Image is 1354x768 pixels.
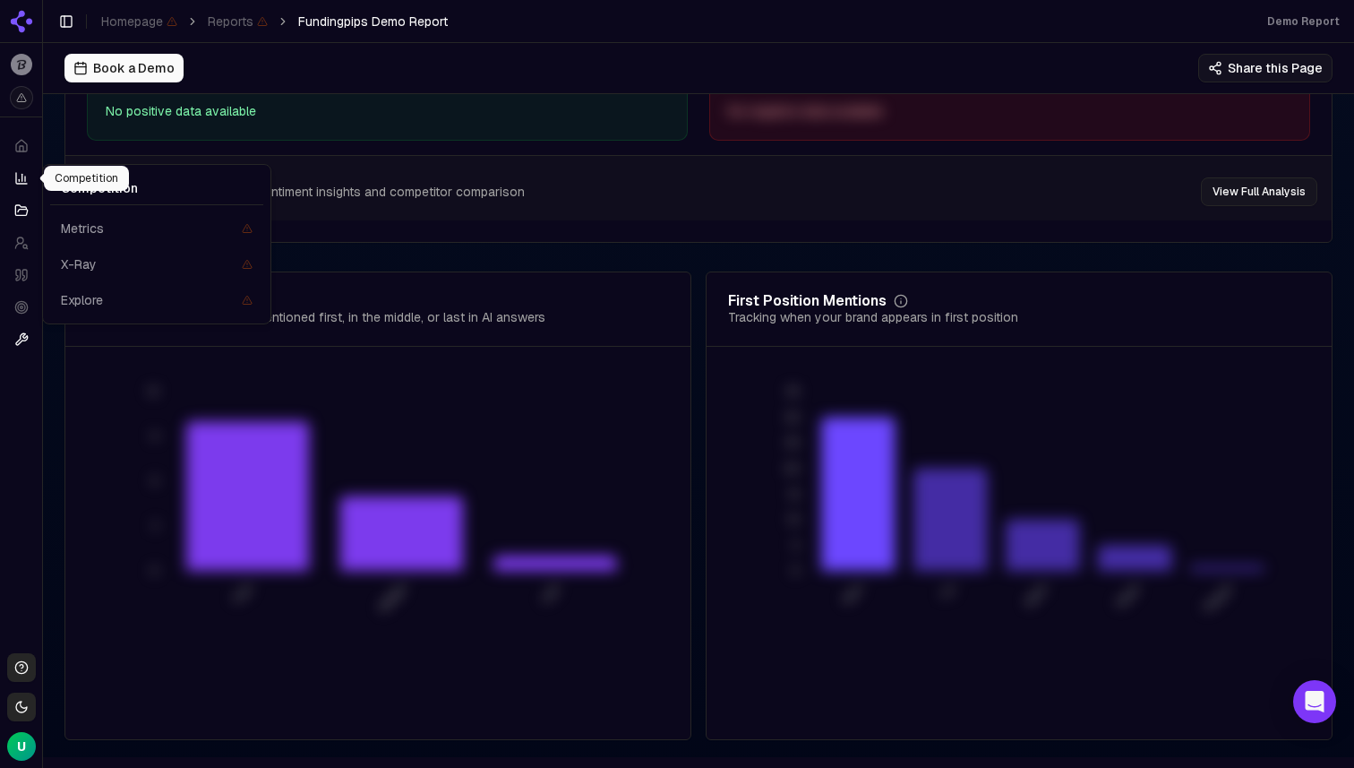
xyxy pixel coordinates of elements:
div: No negative data available [728,101,1291,122]
nav: breadcrumb [101,13,448,30]
tspan: 30 [785,410,800,425]
tspan: 25 [785,436,800,450]
span: Metrics [61,220,231,237]
tspan: Demo [1113,582,1142,610]
tspan: 10 [788,513,800,527]
tspan: Book [1023,582,1050,608]
span: Demo required for detailed sentiment insights and competitor comparison [101,183,525,201]
div: See how often your brand is mentioned first, in the middle, or last in AI answers [87,308,545,326]
span: X-Ray [61,255,231,273]
span: Explore [61,291,231,309]
tspan: 9 [151,429,159,444]
tspan: Middle [376,582,408,614]
tspan: Please [1201,582,1234,615]
div: Tracking when your brand appears in first position [728,308,1018,326]
tspan: Try [938,582,957,601]
button: Share this Page [1198,54,1333,82]
tspan: 35 [786,384,800,399]
div: Competition [44,166,129,191]
div: Open Intercom Messenger [1293,680,1336,723]
span: Reports [208,13,268,30]
tspan: Last [538,582,562,606]
span: Homepage [101,13,177,30]
tspan: 15 [789,488,800,502]
tspan: 3 [152,519,159,533]
tspan: 0 [792,564,800,578]
span: U [17,738,26,755]
tspan: 12 [148,384,159,399]
tspan: 0 [150,564,159,578]
button: Book a Demo [64,54,184,82]
div: Demo Report [1267,14,1340,29]
tspan: First [231,582,255,606]
button: View Full Analysis [1201,177,1317,206]
div: First Position Mentions [728,294,887,308]
span: Fundingpips Demo Report [298,13,448,30]
tspan: Nice [841,582,866,607]
tspan: 6 [151,474,159,488]
tspan: 5 [793,539,800,553]
tspan: 20 [784,462,800,476]
div: No positive data available [106,101,669,122]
